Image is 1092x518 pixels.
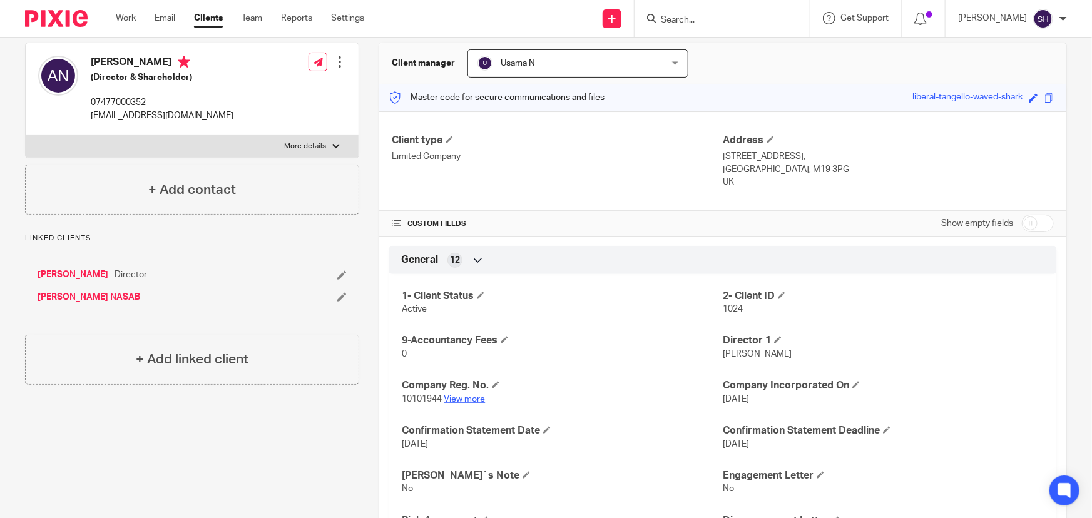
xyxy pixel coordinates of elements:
img: svg%3E [477,56,492,71]
input: Search [660,15,772,26]
h4: 1- Client Status [402,290,723,303]
img: svg%3E [38,56,78,96]
span: General [401,253,438,267]
a: View more [444,395,485,404]
a: Email [155,12,175,24]
p: [GEOGRAPHIC_DATA], M19 3PG [723,163,1054,176]
p: 07477000352 [91,96,233,109]
h4: Confirmation Statement Date [402,424,723,437]
h4: + Add contact [148,180,236,200]
a: Team [242,12,262,24]
div: liberal-tangello-waved-shark [912,91,1023,105]
h4: Company Incorporated On [723,379,1044,392]
span: 0 [402,350,407,358]
p: More details [284,141,326,151]
h4: CUSTOM FIELDS [392,219,723,229]
h4: Director 1 [723,334,1044,347]
a: Reports [281,12,312,24]
img: svg%3E [1033,9,1053,29]
p: [PERSON_NAME] [958,12,1027,24]
h4: Client type [392,134,723,147]
a: [PERSON_NAME] NASAB [38,291,140,303]
h4: 2- Client ID [723,290,1044,303]
a: [PERSON_NAME] [38,268,108,281]
span: [PERSON_NAME] [723,350,792,358]
span: [DATE] [723,395,749,404]
span: Usama N [501,59,535,68]
h4: Company Reg. No. [402,379,723,392]
h4: Confirmation Statement Deadline [723,424,1044,437]
p: Linked clients [25,233,359,243]
h4: [PERSON_NAME]`s Note [402,469,723,482]
span: 12 [450,254,460,267]
span: 10101944 [402,395,442,404]
p: Limited Company [392,150,723,163]
span: [DATE] [402,440,428,449]
h4: [PERSON_NAME] [91,56,233,71]
span: No [402,484,413,493]
label: Show empty fields [941,217,1013,230]
a: Clients [194,12,223,24]
h4: + Add linked client [136,350,248,369]
a: Settings [331,12,364,24]
h4: Engagement Letter [723,469,1044,482]
h3: Client manager [392,57,455,69]
span: 1024 [723,305,743,313]
h5: (Director & Shareholder) [91,71,233,84]
p: Master code for secure communications and files [389,91,605,104]
h4: 9-Accountancy Fees [402,334,723,347]
p: UK [723,176,1054,188]
span: No [723,484,734,493]
img: Pixie [25,10,88,27]
span: Active [402,305,427,313]
p: [EMAIL_ADDRESS][DOMAIN_NAME] [91,109,233,122]
p: [STREET_ADDRESS], [723,150,1054,163]
h4: Address [723,134,1054,147]
span: Director [115,268,147,281]
span: [DATE] [723,440,749,449]
i: Primary [178,56,190,68]
span: Get Support [840,14,889,23]
a: Work [116,12,136,24]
